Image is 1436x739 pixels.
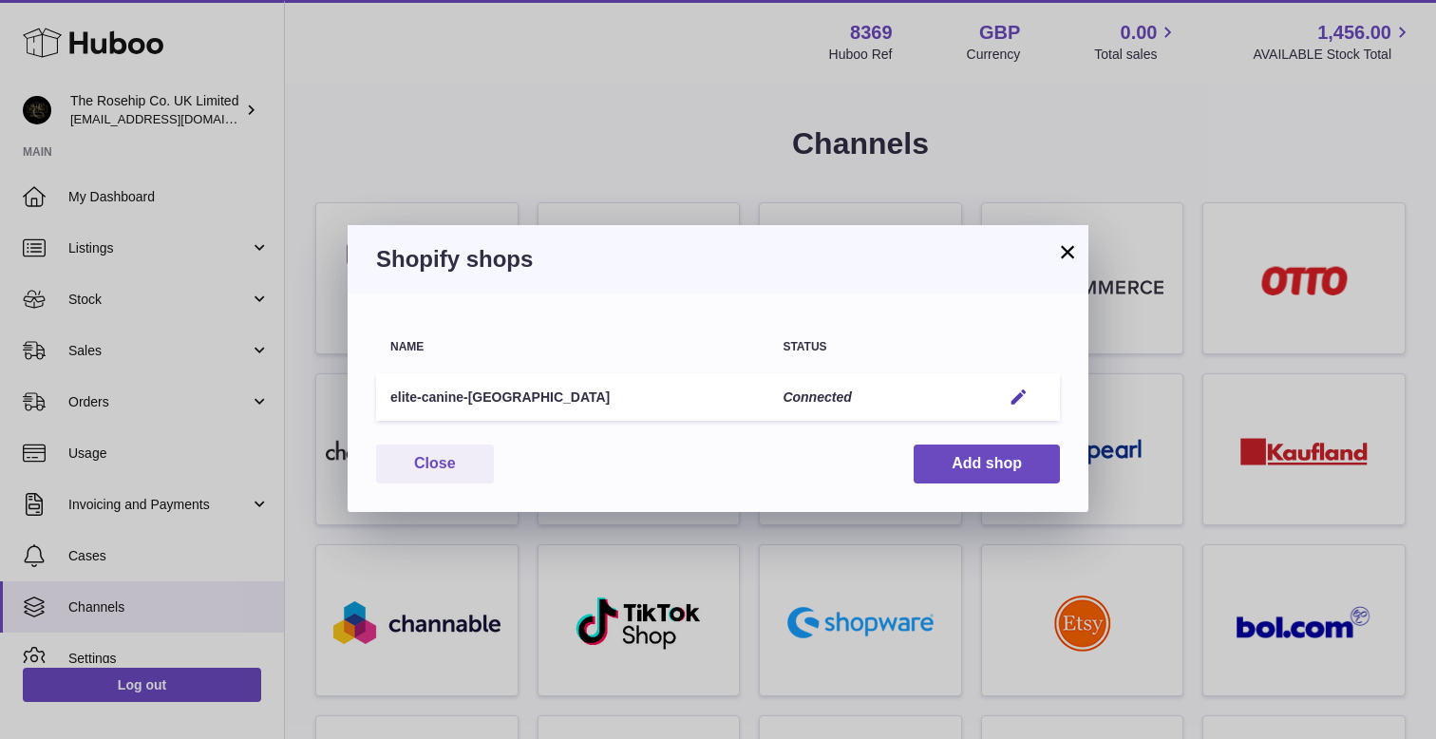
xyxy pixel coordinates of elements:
[783,341,973,353] div: Status
[390,341,754,353] div: Name
[376,445,494,483] button: Close
[376,244,1060,275] h3: Shopify shops
[376,373,768,422] td: elite-canine-[GEOGRAPHIC_DATA]
[1056,240,1079,263] button: ×
[914,445,1060,483] button: Add shop
[768,373,987,422] td: Connected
